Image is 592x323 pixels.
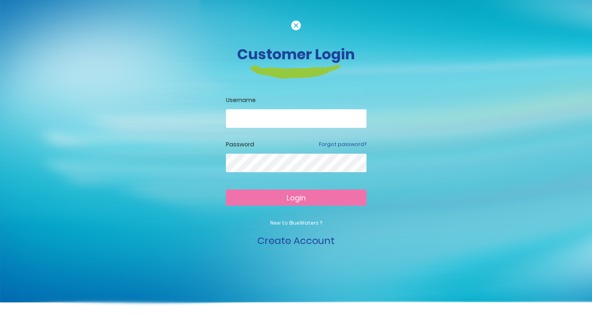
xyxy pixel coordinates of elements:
a: Forgot password? [319,141,366,148]
label: Password [226,140,254,149]
h3: Customer Login [72,46,520,63]
img: cancel [291,21,301,30]
p: New to BlueWaters ? [226,219,366,227]
span: Login [287,193,306,203]
img: login-heading-border.png [250,65,342,79]
a: Create Account [257,234,335,247]
button: Login [226,190,366,206]
label: Username [226,96,366,104]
